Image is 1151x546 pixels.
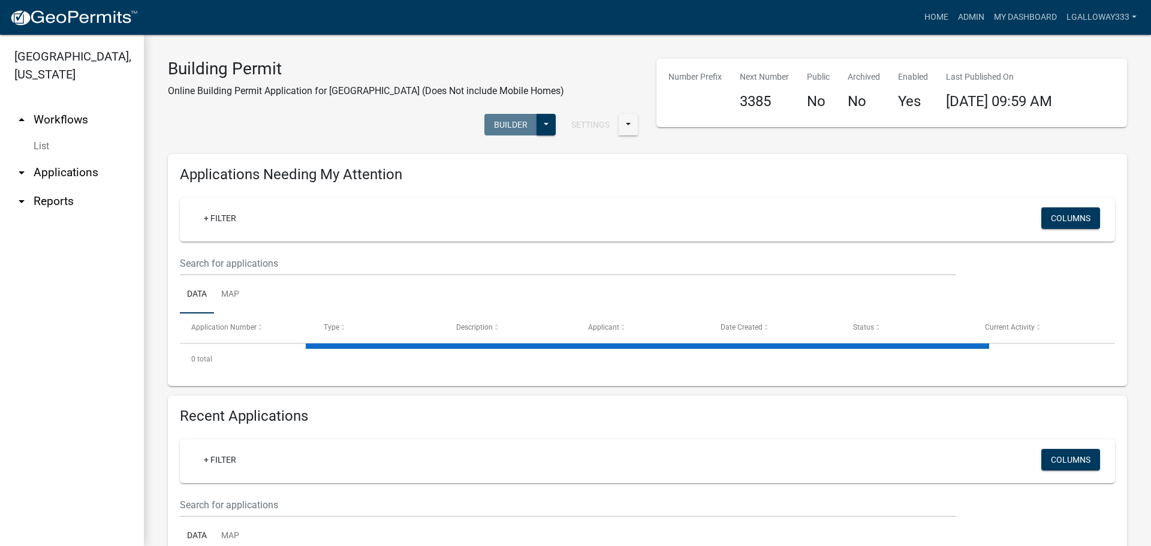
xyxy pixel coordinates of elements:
[324,323,339,331] span: Type
[14,194,29,209] i: arrow_drop_down
[14,113,29,127] i: arrow_drop_up
[312,313,445,342] datatable-header-cell: Type
[985,323,1035,331] span: Current Activity
[168,59,564,79] h3: Building Permit
[842,313,974,342] datatable-header-cell: Status
[898,71,928,83] p: Enabled
[444,313,577,342] datatable-header-cell: Description
[588,323,619,331] span: Applicant
[1062,6,1141,29] a: lgalloway333
[180,276,214,314] a: Data
[974,313,1106,342] datatable-header-cell: Current Activity
[953,6,989,29] a: Admin
[180,251,956,276] input: Search for applications
[1041,207,1100,229] button: Columns
[721,323,763,331] span: Date Created
[740,71,789,83] p: Next Number
[1041,449,1100,470] button: Columns
[577,313,709,342] datatable-header-cell: Applicant
[214,276,246,314] a: Map
[194,449,246,470] a: + Filter
[989,6,1062,29] a: My Dashboard
[807,93,830,110] h4: No
[898,93,928,110] h4: Yes
[807,71,830,83] p: Public
[194,207,246,229] a: + Filter
[709,313,842,342] datatable-header-cell: Date Created
[946,71,1052,83] p: Last Published On
[180,313,312,342] datatable-header-cell: Application Number
[848,93,880,110] h4: No
[180,166,1115,183] h4: Applications Needing My Attention
[168,84,564,98] p: Online Building Permit Application for [GEOGRAPHIC_DATA] (Does Not include Mobile Homes)
[456,323,493,331] span: Description
[191,323,257,331] span: Application Number
[180,344,1115,374] div: 0 total
[946,93,1052,110] span: [DATE] 09:59 AM
[740,93,789,110] h4: 3385
[848,71,880,83] p: Archived
[180,408,1115,425] h4: Recent Applications
[668,71,722,83] p: Number Prefix
[180,493,956,517] input: Search for applications
[14,165,29,180] i: arrow_drop_down
[920,6,953,29] a: Home
[484,114,537,135] button: Builder
[562,114,619,135] button: Settings
[853,323,874,331] span: Status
